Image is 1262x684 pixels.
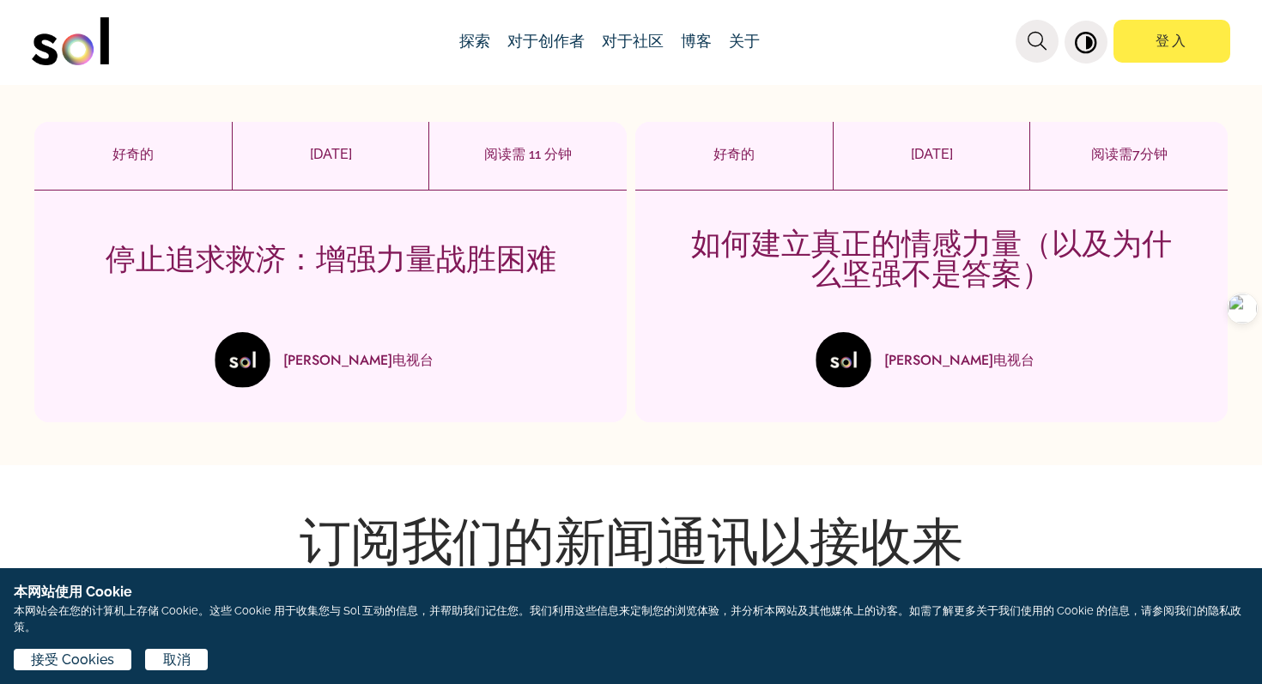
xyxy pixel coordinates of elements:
a: 博客 [681,30,712,52]
font: 阅读需7分钟 [1091,146,1168,162]
font: 好奇的 [112,146,154,162]
font: 本网站会在您的计算机上存储 Cookie。这些 Cookie 用于收集您与 Sol 互动的信息，并帮助我们记住您。我们利用这些信息来定制您的浏览体验，并分析本网站及其他媒体上的访客。如需了解更多... [14,604,1241,633]
img: 标识 [32,17,109,65]
font: [PERSON_NAME]电视台 [283,350,434,370]
nav: 主导航 [32,11,1231,71]
a: 关于 [729,30,760,52]
font: 18 [21,126,34,141]
font: 如何建立真正的情感力量（以及为什么坚强不是答案） [691,231,1172,291]
button: 取消 [145,649,207,670]
font: 字体大小 [7,108,62,123]
font: 停止追求救济：增强力量战胜困难 [106,246,556,276]
font: 好奇的 [713,146,755,162]
a: 探索 [459,30,490,52]
font: [DATE] [911,146,953,162]
font: 登入 [1156,31,1188,51]
font: 像素 [34,126,62,141]
a: Back to Top [26,22,93,37]
a: 对于创作者 [507,30,585,52]
font: 风格 [7,56,39,74]
font: [PERSON_NAME]电视台 [884,350,1034,370]
button: 接受 Cookies [14,649,131,670]
div: Outline [7,7,251,22]
font: 本网站使用 Cookie [14,584,132,600]
font: 订阅我们的新闻通讯以接收来自 Sol 的最新消息！ [300,520,962,623]
font: 接受 Cookies [31,651,114,668]
a: 对于社区 [602,30,664,52]
font: 阅读需 11 分钟 [484,146,572,162]
a: 登入 [1113,20,1230,63]
font: 取消 [163,651,191,668]
font: [DATE] [310,146,352,162]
